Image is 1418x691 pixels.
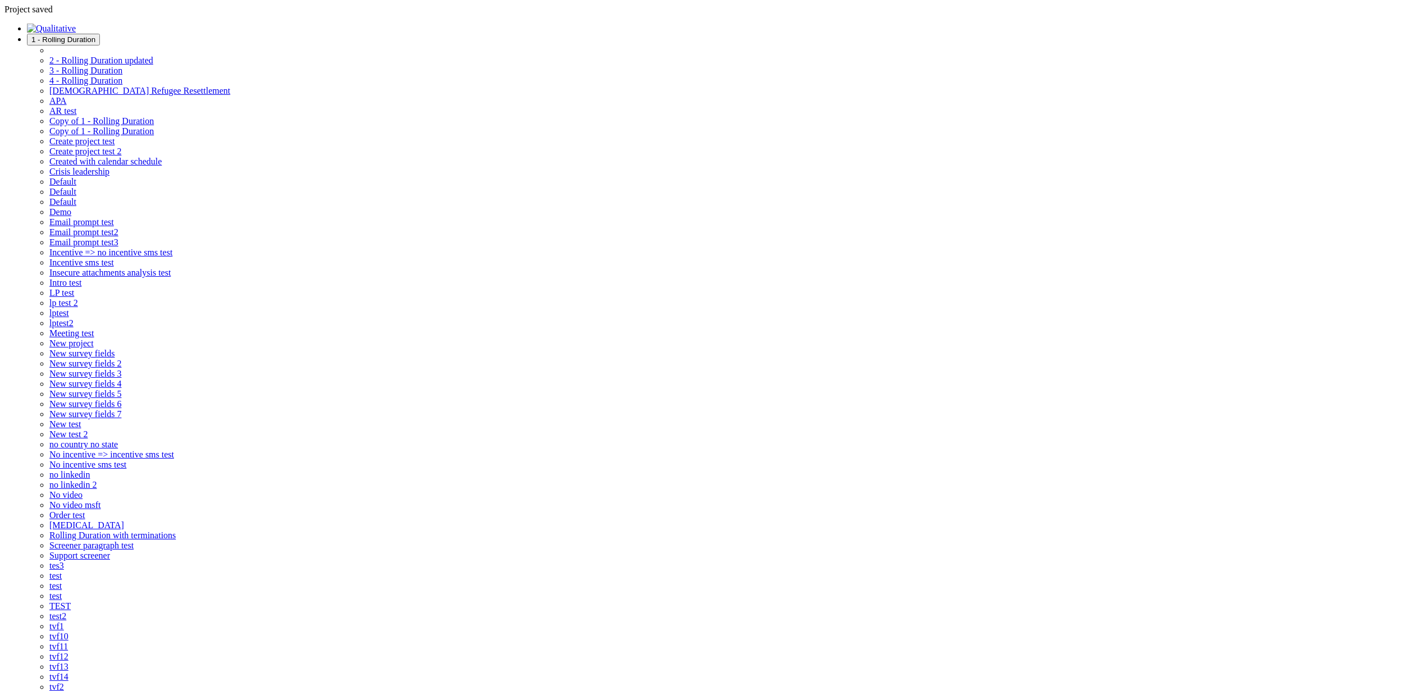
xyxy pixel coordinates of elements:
span: Meeting test [49,328,94,338]
a: Demo [49,207,71,217]
a: [DEMOGRAPHIC_DATA] Refugee Resettlement [49,86,230,95]
a: Create project test 2 [49,147,121,156]
a: New test [49,419,81,429]
a: Incentive => no incentive sms test [49,248,172,257]
a: tvf11 [49,642,68,651]
a: Created with calendar schedule [49,157,162,166]
a: Copy of 1 - Rolling Duration [49,116,154,126]
span: no linkedin 2 [49,480,97,489]
a: [MEDICAL_DATA] [49,520,124,530]
a: No incentive => incentive sms test [49,450,174,459]
a: Crisis leadership [49,167,109,176]
span: tvf14 [49,672,68,681]
span: 1 - Rolling Duration [31,35,95,44]
span: Email prompt test3 [49,237,118,247]
a: APA [49,96,67,106]
a: Email prompt test2 [49,227,118,237]
a: no linkedin [49,470,90,479]
a: lp test 2 [49,298,78,308]
a: no country no state [49,440,118,449]
a: 4 - Rolling Duration [49,76,122,85]
span: New survey fields 5 [49,389,121,399]
a: No video msft [49,500,101,510]
button: 1 - Rolling Duration [27,34,100,45]
a: tvf10 [49,631,68,641]
a: Insecure attachments analysis test [49,268,171,277]
a: New survey fields 4 [49,379,121,388]
a: test2 [49,611,66,621]
a: Default [49,177,76,186]
a: Email prompt test [49,217,114,227]
a: AR test [49,106,76,116]
a: LP test [49,288,74,298]
a: tvf13 [49,662,68,671]
a: New survey fields 3 [49,369,121,378]
iframe: Chat Widget [1362,637,1418,691]
a: Order test [49,510,85,520]
a: No video [49,490,83,500]
a: Copy of 1 - Rolling Duration [49,126,154,136]
span: No incentive sms test [49,460,126,469]
a: 3 - Rolling Duration [49,66,122,75]
span: New survey fields [49,349,115,358]
a: New test 2 [49,429,88,439]
a: New project [49,338,94,348]
a: Screener paragraph test [49,541,134,550]
a: Intro test [49,278,81,287]
a: 2 - Rolling Duration updated [49,56,153,65]
span: New survey fields 2 [49,359,121,368]
span: New survey fields 6 [49,399,121,409]
a: Rolling Duration with terminations [49,530,176,540]
a: tvf1 [49,621,64,631]
span: lptest2 [49,318,74,328]
a: Incentive sms test [49,258,114,267]
a: Default [49,187,76,196]
a: test [49,591,62,601]
a: test [49,571,62,580]
a: lptest [49,308,69,318]
a: tvf12 [49,652,68,661]
a: tes3 [49,561,64,570]
span: Default [49,197,76,207]
a: Support screener [49,551,110,560]
a: test [49,581,62,591]
a: TEST [49,601,71,611]
a: New survey fields 7 [49,409,121,419]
